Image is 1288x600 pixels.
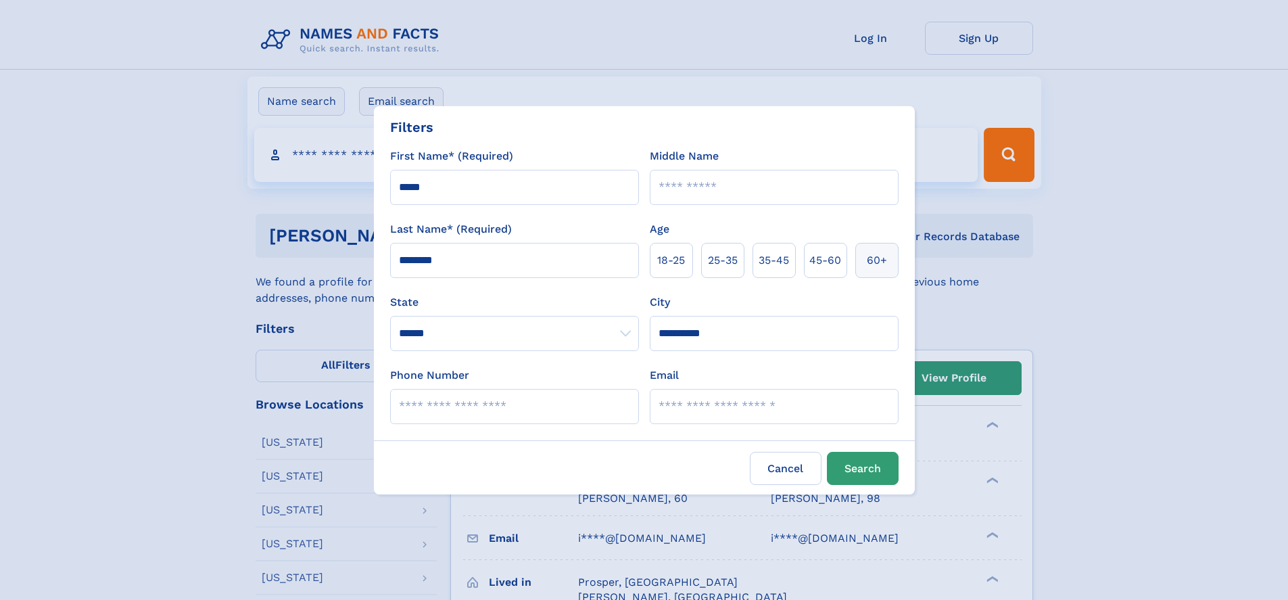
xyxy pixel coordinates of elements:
[827,452,899,485] button: Search
[650,367,679,384] label: Email
[390,367,469,384] label: Phone Number
[708,252,738,269] span: 25‑35
[650,221,669,237] label: Age
[867,252,887,269] span: 60+
[390,221,512,237] label: Last Name* (Required)
[390,294,639,310] label: State
[390,148,513,164] label: First Name* (Required)
[657,252,685,269] span: 18‑25
[390,117,433,137] div: Filters
[750,452,821,485] label: Cancel
[809,252,841,269] span: 45‑60
[650,294,670,310] label: City
[650,148,719,164] label: Middle Name
[759,252,789,269] span: 35‑45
